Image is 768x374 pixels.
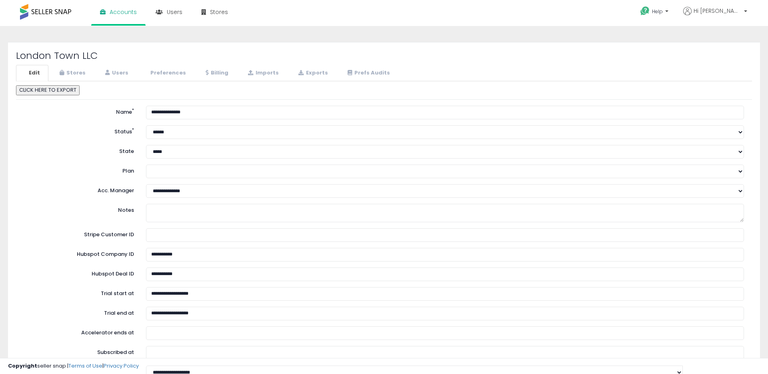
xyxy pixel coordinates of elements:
a: Terms of Use [68,362,102,370]
span: Hi [PERSON_NAME] [694,7,742,15]
label: Status [18,125,140,136]
span: Help [652,8,663,15]
a: Edit [16,65,48,81]
a: Stores [49,65,94,81]
label: State [18,145,140,155]
label: Hubspot Company ID [18,248,140,258]
label: Hubspot Deal ID [18,267,140,278]
a: Imports [238,65,287,81]
button: CLICK HERE TO EXPORT [16,85,80,95]
i: Get Help [640,6,650,16]
a: Hi [PERSON_NAME] [683,7,747,25]
label: Accelerator ends at [18,326,140,337]
label: Notes [18,204,140,214]
a: Exports [288,65,336,81]
a: Billing [195,65,237,81]
label: Plan [18,165,140,175]
a: Privacy Policy [104,362,139,370]
div: seller snap | | [8,362,139,370]
span: Accounts [110,8,137,16]
a: Users [95,65,137,81]
label: Trial start at [18,287,140,298]
label: Acc. Manager [18,184,140,195]
h2: London Town LLC [16,50,752,61]
strong: Copyright [8,362,37,370]
a: Preferences [138,65,194,81]
label: Name [18,106,140,116]
label: Subscribed at [18,346,140,356]
label: Trial end at [18,307,140,317]
span: Users [167,8,182,16]
label: Stripe Customer ID [18,228,140,239]
span: Stores [210,8,228,16]
a: Prefs Audits [337,65,398,81]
